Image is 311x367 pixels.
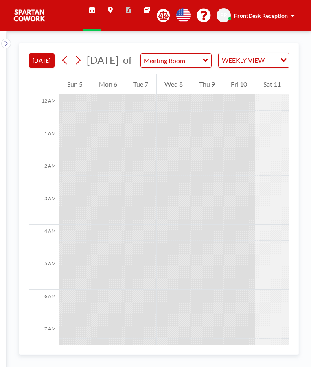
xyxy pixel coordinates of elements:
input: Search for option [267,55,276,66]
div: Wed 8 [157,74,191,94]
div: 6 AM [29,290,59,322]
span: WEEKLY VIEW [220,55,266,66]
span: FR [220,12,227,19]
input: Meeting Room [141,54,203,67]
span: FrontDesk Reception [234,12,288,19]
div: Sat 11 [255,74,289,94]
div: Tue 7 [125,74,156,94]
img: organization-logo [13,7,46,24]
div: Fri 10 [223,74,255,94]
div: Thu 9 [191,74,223,94]
div: 1 AM [29,127,59,159]
div: Search for option [219,53,289,67]
div: 2 AM [29,159,59,192]
button: [DATE] [29,53,55,68]
div: 3 AM [29,192,59,225]
div: 7 AM [29,322,59,355]
span: [DATE] [87,54,119,66]
div: 4 AM [29,225,59,257]
div: 12 AM [29,94,59,127]
div: Sun 5 [59,74,91,94]
span: of [123,54,132,66]
div: 5 AM [29,257,59,290]
div: Mon 6 [91,74,125,94]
